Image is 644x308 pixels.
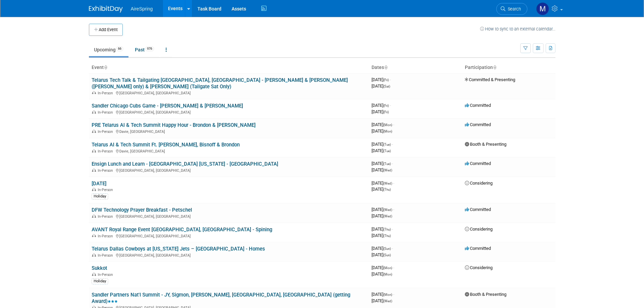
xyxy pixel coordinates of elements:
a: How to sync to an external calendar... [480,26,555,31]
div: Davie, [GEOGRAPHIC_DATA] [92,148,366,153]
span: (Wed) [383,214,392,218]
span: (Fri) [383,78,389,82]
span: - [393,122,394,127]
span: (Wed) [383,168,392,172]
a: Sandler Chicago Cubs Game - [PERSON_NAME] & [PERSON_NAME] [92,103,243,109]
span: (Thu) [383,234,391,238]
span: Committed [465,103,491,108]
span: [DATE] [372,103,391,108]
img: In-Person Event [92,110,96,114]
span: (Thu) [383,228,391,231]
span: [DATE] [372,233,391,238]
th: Event [89,62,369,73]
img: In-Person Event [92,149,96,152]
span: [DATE] [372,84,390,89]
span: (Mon) [383,129,392,133]
span: - [393,292,394,297]
span: (Mon) [383,293,392,297]
div: Holiday [92,193,108,199]
span: In-Person [98,273,115,277]
span: In-Person [98,149,115,153]
a: Sort by Start Date [384,65,387,70]
span: (Sun) [383,253,391,257]
span: [DATE] [372,128,392,134]
span: [DATE] [372,252,391,257]
span: [DATE] [372,122,394,127]
span: (Wed) [383,299,392,303]
a: Sukkot [92,265,107,271]
a: Ensign Lunch and Learn - [GEOGRAPHIC_DATA] [US_STATE] - [GEOGRAPHIC_DATA] [92,161,278,167]
img: In-Person Event [92,129,96,133]
span: - [393,265,394,270]
span: (Fri) [383,104,389,108]
div: [GEOGRAPHIC_DATA], [GEOGRAPHIC_DATA] [92,109,366,115]
span: [DATE] [372,148,391,153]
a: Telarus AI & Tech Summit Ft. [PERSON_NAME], Bisnoff & Brondon [92,142,240,148]
span: - [392,161,393,166]
img: In-Person Event [92,168,96,172]
div: [GEOGRAPHIC_DATA], [GEOGRAPHIC_DATA] [92,252,366,258]
span: (Mon) [383,266,392,270]
span: In-Person [98,234,115,238]
button: Add Event [89,24,123,36]
span: 976 [145,46,154,51]
span: [DATE] [372,161,393,166]
span: In-Person [98,188,115,192]
span: In-Person [98,253,115,258]
img: In-Person Event [92,253,96,257]
span: [DATE] [372,298,392,303]
span: - [392,142,393,147]
img: In-Person Event [92,214,96,218]
span: (Wed) [383,182,392,185]
img: In-Person Event [92,234,96,237]
span: In-Person [98,110,115,115]
span: (Tue) [383,143,391,146]
a: [DATE] [92,181,106,187]
span: Committed [465,122,491,127]
span: In-Person [98,129,115,134]
span: Search [505,6,521,11]
span: [DATE] [372,187,391,192]
span: Committed [465,161,491,166]
img: In-Person Event [92,91,96,94]
span: - [392,246,393,251]
span: [DATE] [372,227,393,232]
span: Considering [465,181,493,186]
a: Upcoming66 [89,43,128,56]
span: Considering [465,265,493,270]
div: [GEOGRAPHIC_DATA], [GEOGRAPHIC_DATA] [92,90,366,95]
a: AVANT Royal Range Event [GEOGRAPHIC_DATA], [GEOGRAPHIC_DATA] - Spining [92,227,272,233]
span: In-Person [98,91,115,95]
span: - [393,207,394,212]
span: (Mon) [383,123,392,127]
span: Committed & Presenting [465,77,515,82]
th: Dates [369,62,462,73]
span: - [390,103,391,108]
span: (Sat) [383,85,390,88]
span: [DATE] [372,271,392,277]
div: [GEOGRAPHIC_DATA], [GEOGRAPHIC_DATA] [92,233,366,238]
span: [DATE] [372,142,393,147]
a: Telarus Dallas Cowboys at [US_STATE] Jets – [GEOGRAPHIC_DATA] - Homes [92,246,265,252]
a: Sandler Partners Nat'l Summit - JY, Sigmon, [PERSON_NAME], [GEOGRAPHIC_DATA], [GEOGRAPHIC_DATA] (... [92,292,350,304]
span: Booth & Presenting [465,142,506,147]
span: (Mon) [383,273,392,276]
img: In-Person Event [92,273,96,276]
a: Sort by Participation Type [493,65,496,70]
div: [GEOGRAPHIC_DATA], [GEOGRAPHIC_DATA] [92,213,366,219]
span: - [392,227,393,232]
a: DFW Technology Prayer Breakfast - Petschel [92,207,192,213]
span: In-Person [98,168,115,173]
span: (Tue) [383,162,391,166]
a: Sort by Event Name [104,65,107,70]
span: [DATE] [372,181,394,186]
span: (Tue) [383,149,391,153]
span: (Wed) [383,208,392,212]
span: [DATE] [372,246,393,251]
span: (Thu) [383,188,391,191]
th: Participation [462,62,555,73]
span: - [393,181,394,186]
span: - [390,77,391,82]
a: Search [496,3,527,15]
span: 66 [116,46,123,51]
